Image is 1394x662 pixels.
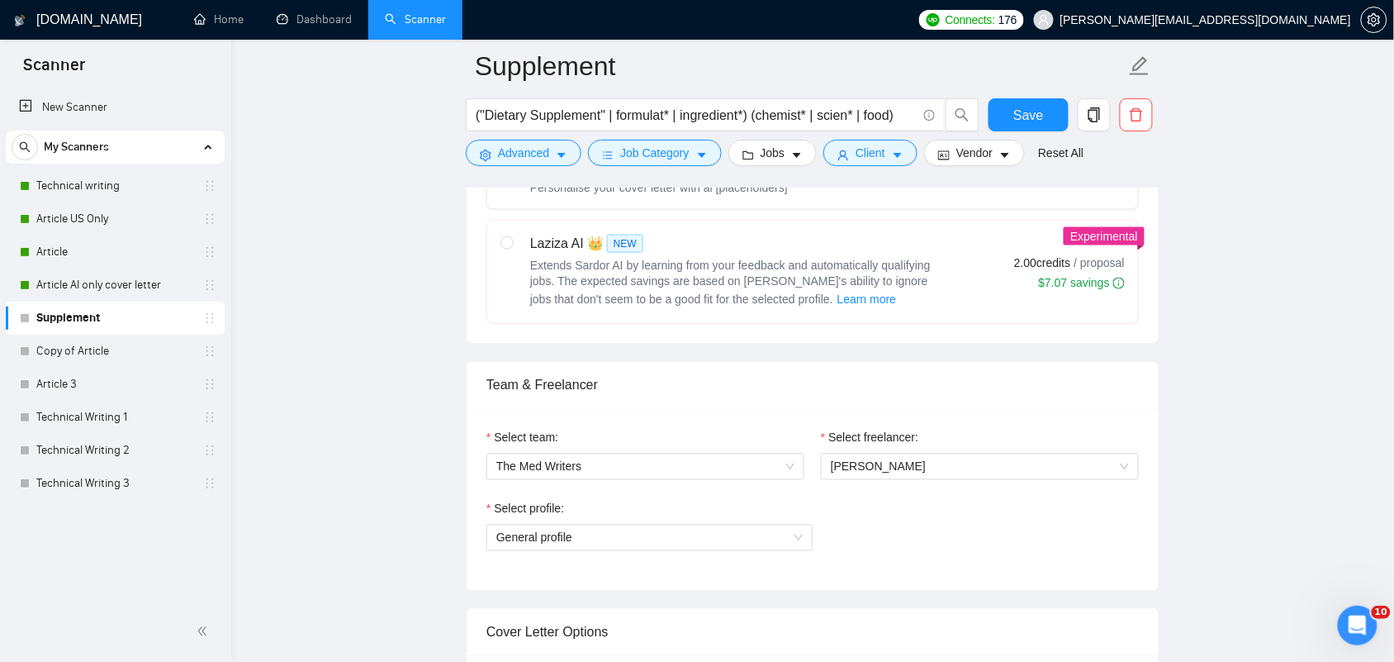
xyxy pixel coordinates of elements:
[203,411,216,424] span: holder
[1121,107,1152,122] span: delete
[36,202,193,236] a: Article US Only
[1038,14,1050,26] span: user
[938,149,950,161] span: idcard
[696,149,708,161] span: caret-down
[498,144,549,162] span: Advanced
[956,144,993,162] span: Vendor
[1039,275,1125,292] div: $7.07 savings
[1338,606,1377,645] iframe: Intercom live chat
[821,429,918,447] label: Select freelancer:
[837,149,849,161] span: user
[486,362,1139,409] div: Team & Freelancer
[742,149,754,161] span: folder
[203,279,216,292] span: holder
[1362,13,1387,26] span: setting
[475,45,1126,87] input: Scanner name...
[466,140,581,166] button: settingAdvancedcaret-down
[728,140,818,166] button: folderJobscaret-down
[203,245,216,259] span: holder
[927,13,940,26] img: upwork-logo.png
[998,11,1017,29] span: 176
[6,91,225,124] li: New Scanner
[1129,55,1150,77] span: edit
[1014,254,1070,272] span: 2.00 credits
[1361,13,1387,26] a: setting
[1074,255,1125,271] span: / proposal
[823,140,917,166] button: userClientcaret-down
[203,378,216,391] span: holder
[197,623,213,640] span: double-left
[607,235,643,253] span: NEW
[36,467,193,500] a: Technical Writing 3
[1120,98,1153,131] button: delete
[476,105,917,126] input: Search Freelance Jobs...
[1113,278,1125,289] span: info-circle
[194,12,244,26] a: homeHome
[587,234,604,254] span: 👑
[203,444,216,457] span: holder
[924,110,935,121] span: info-circle
[1013,105,1043,126] span: Save
[203,345,216,358] span: holder
[946,11,995,29] span: Connects:
[44,131,109,164] span: My Scanners
[203,179,216,193] span: holder
[856,144,885,162] span: Client
[837,291,897,309] span: Learn more
[486,429,558,447] label: Select team:
[1038,144,1083,162] a: Reset All
[36,368,193,401] a: Article 3
[530,234,943,254] div: Laziza AI
[556,149,567,161] span: caret-down
[837,290,898,310] button: Laziza AI NEWExtends Sardor AI by learning from your feedback and automatically qualifying jobs. ...
[1361,7,1387,33] button: setting
[588,140,721,166] button: barsJob Categorycaret-down
[924,140,1025,166] button: idcardVendorcaret-down
[203,477,216,490] span: holder
[14,7,26,34] img: logo
[946,98,979,131] button: search
[496,526,803,550] span: General profile
[36,236,193,269] a: Article
[999,149,1011,161] span: caret-down
[12,134,38,160] button: search
[36,269,193,302] a: Article AI only cover letter
[761,144,785,162] span: Jobs
[496,455,794,479] span: The Med Writers
[480,149,491,161] span: setting
[36,335,193,368] a: Copy of Article
[1070,230,1138,243] span: Experimental
[989,98,1069,131] button: Save
[831,455,1129,479] span: Karen Vieira
[620,144,689,162] span: Job Category
[36,169,193,202] a: Technical writing
[494,500,564,518] span: Select profile:
[36,434,193,467] a: Technical Writing 2
[1078,98,1111,131] button: copy
[791,149,803,161] span: caret-down
[530,259,931,307] span: Extends Sardor AI by learning from your feedback and automatically qualifying jobs. The expected ...
[892,149,903,161] span: caret-down
[946,107,978,122] span: search
[203,212,216,226] span: holder
[277,12,352,26] a: dashboardDashboard
[19,91,211,124] a: New Scanner
[6,131,225,500] li: My Scanners
[1079,107,1110,122] span: copy
[10,53,98,88] span: Scanner
[36,302,193,335] a: Supplement
[203,312,216,325] span: holder
[36,401,193,434] a: Technical Writing 1
[12,141,37,153] span: search
[602,149,614,161] span: bars
[1372,606,1391,619] span: 10
[486,609,1139,656] div: Cover Letter Options
[385,12,446,26] a: searchScanner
